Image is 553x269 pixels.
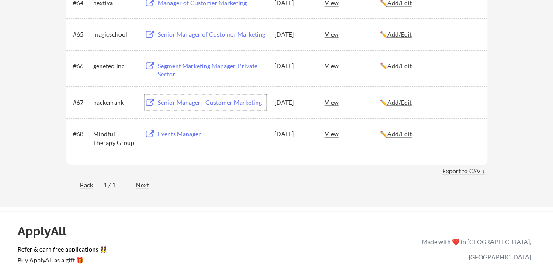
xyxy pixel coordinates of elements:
u: Add/Edit [387,130,412,138]
div: #65 [73,30,90,39]
div: ApplyAll [17,224,77,238]
div: Senior Manager of Customer Marketing [158,30,266,39]
div: Events Manager [158,130,266,138]
div: Senior Manager - Customer Marketing [158,98,266,107]
div: Back [66,181,93,190]
div: View [325,26,380,42]
u: Add/Edit [387,31,412,38]
div: Buy ApplyAll as a gift 🎁 [17,257,105,263]
div: 1 / 1 [104,181,125,190]
div: ✏️ [380,30,480,39]
div: Export to CSV ↓ [442,167,487,176]
div: genetec-inc [93,62,137,70]
div: [DATE] [275,62,313,70]
div: #67 [73,98,90,107]
div: #68 [73,130,90,138]
div: ✏️ [380,62,480,70]
div: View [325,126,380,141]
div: View [325,58,380,73]
div: [DATE] [275,130,313,138]
div: #66 [73,62,90,70]
div: Mindful Therapy Group [93,130,137,147]
div: View [325,94,380,110]
div: [DATE] [275,98,313,107]
div: ✏️ [380,130,480,138]
div: ✏️ [380,98,480,107]
div: magicschool [93,30,137,39]
a: Refer & earn free applications 👯‍♀️ [17,246,239,255]
u: Add/Edit [387,62,412,69]
a: Buy ApplyAll as a gift 🎁 [17,255,105,266]
div: [DATE] [275,30,313,39]
div: hackerrank [93,98,137,107]
div: Made with ❤️ in [GEOGRAPHIC_DATA], [GEOGRAPHIC_DATA] [418,234,531,265]
u: Add/Edit [387,99,412,106]
div: Next [136,181,159,190]
div: Segment Marketing Manager, Private Sector [158,62,266,79]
